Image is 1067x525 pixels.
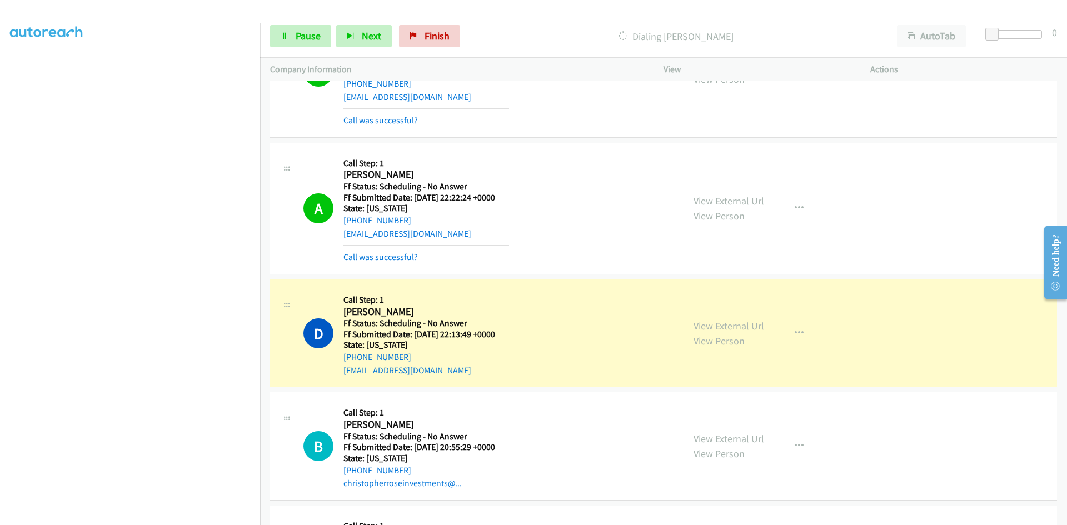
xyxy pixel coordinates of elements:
a: [PHONE_NUMBER] [343,78,411,89]
p: Company Information [270,63,644,76]
a: Call was successful? [343,252,418,262]
a: View External Url [694,319,764,332]
div: The call is yet to be attempted [303,431,333,461]
h1: A [303,193,333,223]
h5: Ff Status: Scheduling - No Answer [343,318,509,329]
div: Delay between calls (in seconds) [991,30,1042,39]
a: Pause [270,25,331,47]
h5: Ff Status: Scheduling - No Answer [343,181,509,192]
span: Finish [425,29,450,42]
p: Actions [870,63,1057,76]
h1: D [303,318,333,348]
a: Finish [399,25,460,47]
h2: [PERSON_NAME] [343,168,509,181]
a: Call was successful? [343,115,418,126]
a: View External Url [694,194,764,207]
a: View Person [694,447,745,460]
a: [PHONE_NUMBER] [343,465,411,476]
a: [EMAIL_ADDRESS][DOMAIN_NAME] [343,365,471,376]
h5: Call Step: 1 [343,158,509,169]
a: [EMAIL_ADDRESS][DOMAIN_NAME] [343,92,471,102]
div: 0 [1052,25,1057,40]
p: View [664,63,850,76]
a: View External Url [694,432,764,445]
a: christopherroseinvestments@... [343,478,462,488]
button: AutoTab [897,25,966,47]
a: [EMAIL_ADDRESS][DOMAIN_NAME] [343,228,471,239]
h2: [PERSON_NAME] [343,306,509,318]
a: View Person [694,334,745,347]
iframe: Resource Center [1035,218,1067,307]
h5: State: [US_STATE] [343,203,509,214]
span: Pause [296,29,321,42]
span: Next [362,29,381,42]
h5: Ff Submitted Date: [DATE] 22:22:24 +0000 [343,192,509,203]
p: Dialing [PERSON_NAME] [475,29,877,44]
a: [PHONE_NUMBER] [343,215,411,226]
h1: B [303,431,333,461]
h5: Ff Submitted Date: [DATE] 22:13:49 +0000 [343,329,509,340]
h5: Ff Submitted Date: [DATE] 20:55:29 +0000 [343,442,495,453]
h2: [PERSON_NAME] [343,418,495,431]
h5: State: [US_STATE] [343,339,509,351]
button: Next [336,25,392,47]
h5: Call Step: 1 [343,407,495,418]
h5: State: [US_STATE] [343,453,495,464]
a: [PHONE_NUMBER] [343,352,411,362]
h5: Ff Status: Scheduling - No Answer [343,431,495,442]
a: View Person [694,209,745,222]
a: View Person [694,73,745,86]
h5: Call Step: 1 [343,294,509,306]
